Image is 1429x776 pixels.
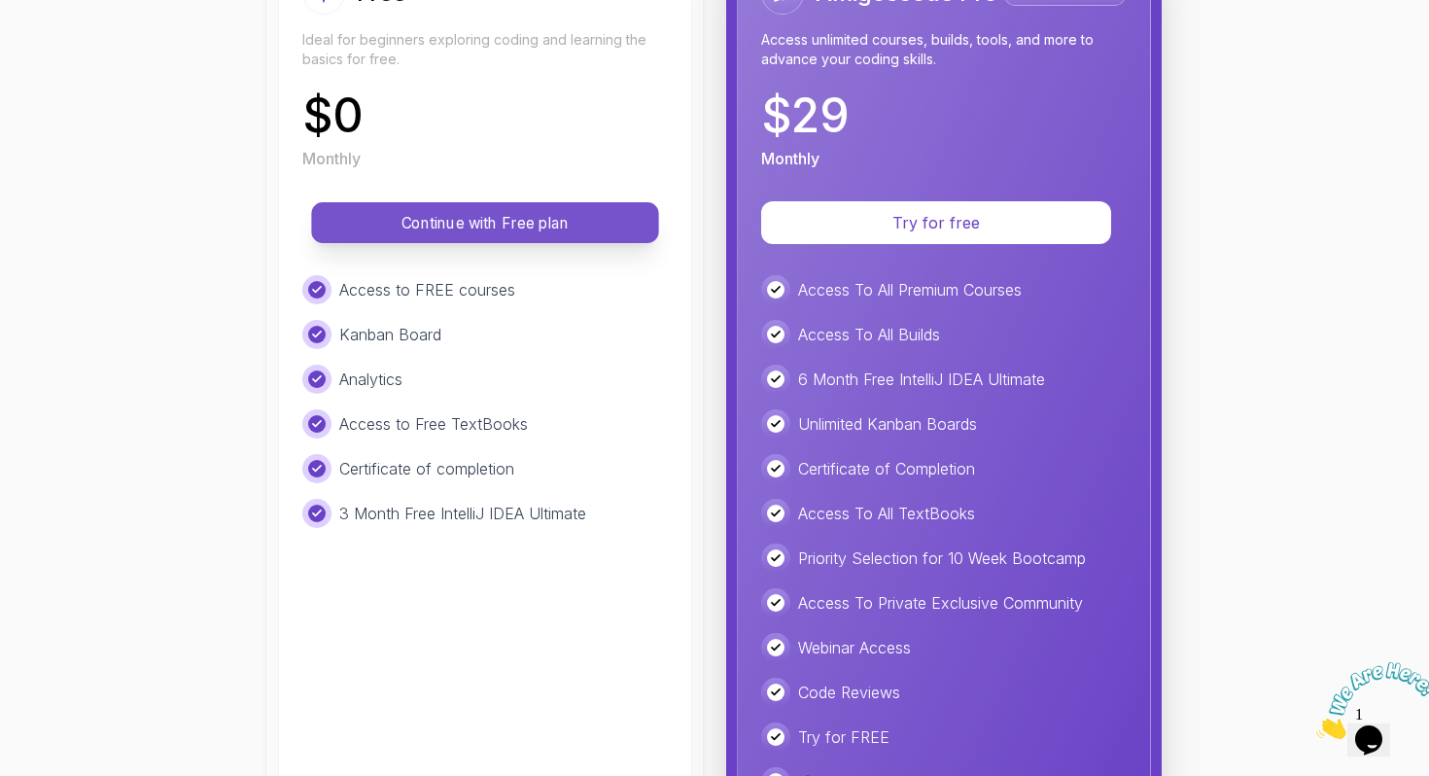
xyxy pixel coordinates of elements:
p: Unlimited Kanban Boards [798,412,977,436]
p: Certificate of completion [339,457,514,480]
p: Kanban Board [339,323,441,346]
iframe: chat widget [1308,654,1429,747]
span: 1 [8,8,16,24]
p: Access To All Builds [798,323,940,346]
p: Try for FREE [798,725,889,749]
button: Try for free [761,201,1111,244]
p: Access unlimited courses, builds, tools, and more to advance your coding skills. [761,30,1127,69]
p: Access To Private Exclusive Community [798,591,1083,615]
button: Continue with Free plan [311,202,658,243]
p: Code Reviews [798,681,900,704]
p: Access To All Premium Courses [798,278,1022,301]
p: Access to Free TextBooks [339,412,528,436]
p: Analytics [339,368,402,391]
p: Ideal for beginners exploring coding and learning the basics for free. [302,30,668,69]
p: Continue with Free plan [333,212,637,234]
p: Access To All TextBooks [798,502,975,525]
p: Monthly [761,147,819,170]
img: Chat attention grabber [8,8,128,85]
p: $ 0 [302,92,364,139]
p: 3 Month Free IntelliJ IDEA Ultimate [339,502,586,525]
p: Monthly [302,147,361,170]
p: Priority Selection for 10 Week Bootcamp [798,547,1086,570]
p: Access to FREE courses [339,278,515,301]
p: $ 29 [761,92,850,139]
p: Try for free [784,211,1088,234]
p: Webinar Access [798,636,911,659]
p: 6 Month Free IntelliJ IDEA Ultimate [798,368,1045,391]
p: Certificate of Completion [798,457,975,480]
